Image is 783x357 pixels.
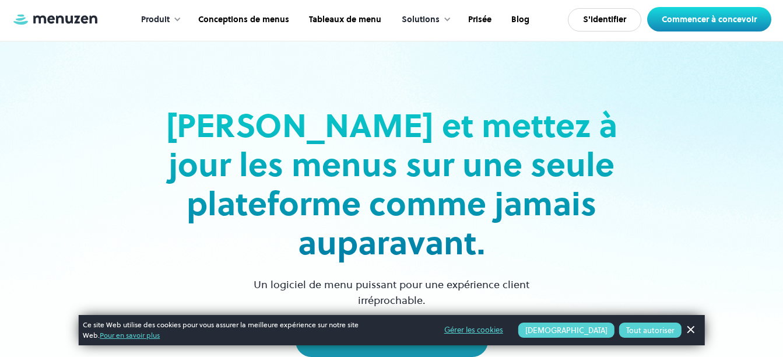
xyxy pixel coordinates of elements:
[129,2,187,38] div: Produit
[402,13,440,26] div: Solutions
[500,2,538,38] a: Blog
[619,323,682,338] button: Tout autoriser
[146,106,638,262] h2: [PERSON_NAME] et mettez à jour les menus sur une seule plateforme comme jamais auparavant.
[444,324,503,337] a: Gérer les cookies
[83,320,359,340] font: Ce site Web utilise des cookies pour vous assurer la meilleure expérience sur notre site Web.
[518,323,615,338] button: [DEMOGRAPHIC_DATA]
[234,276,549,308] p: Un logiciel de menu puissant pour une expérience client irréprochable.
[141,13,170,26] div: Produit
[647,7,771,32] a: Commencer à concevoir
[100,330,160,340] a: Pour en savoir plus
[568,8,641,32] a: S'identifier
[457,2,500,38] a: Prisée
[682,321,699,339] a: Bannier le renvoi
[390,2,457,38] div: Solutions
[187,2,298,38] a: Conceptions de menus
[298,2,390,38] a: Tableaux de menu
